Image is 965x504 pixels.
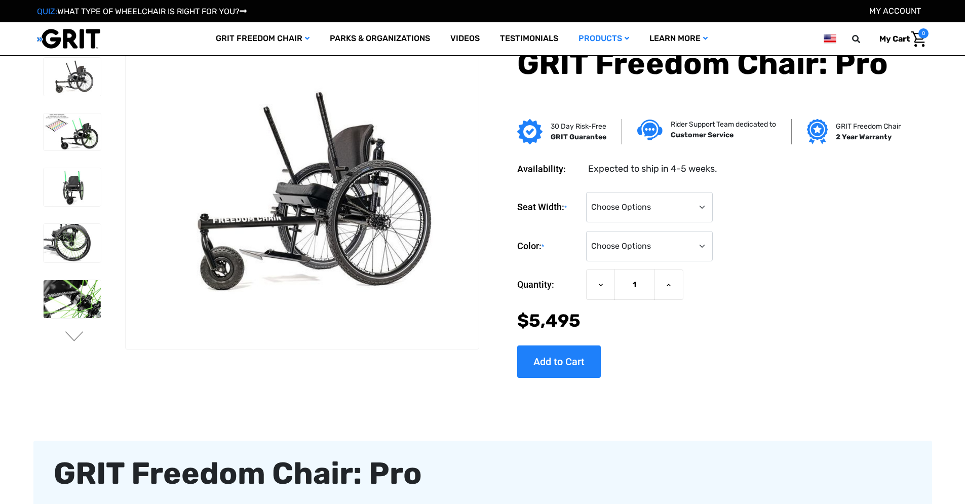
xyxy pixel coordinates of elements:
[517,269,581,300] label: Quantity:
[320,22,440,55] a: Parks & Organizations
[568,22,639,55] a: Products
[44,168,101,207] img: GRIT Freedom Chair Pro: front view of Pro model all terrain wheelchair with green lever wraps and...
[872,28,929,50] a: Cart with 0 items
[588,162,717,176] dd: Expected to ship in 4-5 weeks.
[54,451,912,496] div: GRIT Freedom Chair: Pro
[490,22,568,55] a: Testimonials
[824,32,836,45] img: us.png
[671,131,734,139] strong: Customer Service
[44,113,101,150] img: GRIT Freedom Chair Pro: side view of Pro model with green lever wraps and spokes on Spinergy whee...
[836,133,892,141] strong: 2 Year Warranty
[517,119,543,144] img: GRIT Guarantee
[44,58,101,96] img: GRIT Freedom Chair Pro: the Pro model shown including contoured Invacare Matrx seatback, Spinergy...
[126,74,478,309] img: GRIT Freedom Chair Pro: the Pro model shown including contoured Invacare Matrx seatback, Spinergy...
[918,28,929,38] span: 0
[517,162,581,176] dt: Availability:
[517,46,897,82] h1: GRIT Freedom Chair: Pro
[44,224,101,262] img: GRIT Freedom Chair Pro: close up side view of Pro off road wheelchair model highlighting custom c...
[44,280,101,319] img: GRIT Freedom Chair Pro: close up of one Spinergy wheel with green-colored spokes and upgraded dri...
[64,331,85,343] button: Go to slide 2 of 3
[639,22,718,55] a: Learn More
[517,192,581,223] label: Seat Width:
[517,345,601,378] input: Add to Cart
[869,6,921,16] a: Account
[37,7,247,16] a: QUIZ:WHAT TYPE OF WHEELCHAIR IS RIGHT FOR YOU?
[551,133,606,141] strong: GRIT Guarantee
[517,310,581,331] span: $5,495
[857,28,872,50] input: Search
[807,119,828,144] img: Grit freedom
[671,119,776,130] p: Rider Support Team dedicated to
[37,28,100,49] img: GRIT All-Terrain Wheelchair and Mobility Equipment
[551,121,606,132] p: 30 Day Risk-Free
[836,121,901,132] p: GRIT Freedom Chair
[879,34,910,44] span: My Cart
[440,22,490,55] a: Videos
[517,231,581,262] label: Color:
[637,120,663,140] img: Customer service
[911,31,926,47] img: Cart
[206,22,320,55] a: GRIT Freedom Chair
[37,7,57,16] span: QUIZ:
